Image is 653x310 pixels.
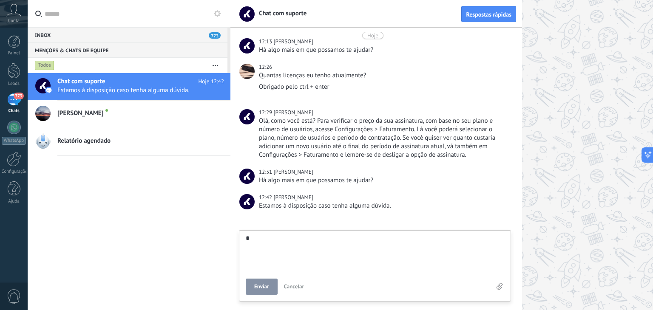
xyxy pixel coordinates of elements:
span: Pedro Galvão [273,38,313,45]
div: 12:26 [259,63,273,71]
button: Enviar [246,279,278,295]
span: Yan Cesar [239,194,255,209]
span: Yan Cesar [239,169,255,184]
div: Inbox [28,27,227,42]
a: Chat com suporte Hoje 12:42 Estamos à disposição caso tenha alguma dúvida. [28,73,230,100]
div: 12:42 [259,193,273,202]
div: Chats [2,108,26,114]
div: WhatsApp [2,137,26,145]
span: Yan Cesar [273,194,313,201]
span: Chat com suporte [57,77,105,86]
div: 12:31 [259,168,273,176]
span: Conta [8,18,20,24]
span: Pedro Galvão [239,38,255,54]
button: Cancelar [281,279,308,295]
span: Francisco Campos [239,64,255,79]
div: Menções & Chats de equipe [28,42,227,58]
span: Yan Cesar [273,168,313,175]
span: Estamos à disposição caso tenha alguma dúvida. [57,86,208,94]
span: [PERSON_NAME] [57,109,103,118]
div: Configurações [2,169,26,175]
div: Olá, como você está? Para verificar o preço da sua assinatura, com base no seu plano e número de ... [259,117,509,159]
span: Yan Cesar [239,109,255,124]
div: Há algo mais em que possamos te ajudar? [259,176,509,185]
div: Ajuda [2,199,26,204]
div: 12:13 [259,37,273,46]
div: Todos [35,60,54,70]
span: 773 [14,93,23,99]
span: Cancelar [284,283,304,290]
div: Leads [2,81,26,87]
span: Chat com suporte [254,9,307,17]
span: Respostas rápidas [466,11,511,17]
div: 12:29 [259,108,273,117]
div: Obrigado pelo ctrl + enter [259,83,509,91]
span: Enviar [254,284,269,290]
div: Estamos à disposição caso tenha alguma dúvida. [259,202,509,210]
button: Respostas rápidas [461,6,516,22]
span: Yan Cesar [273,109,313,116]
a: Relatório agendado [28,128,230,155]
div: Painel [2,51,26,56]
div: Quantas licenças eu tenho atualmente? [259,71,509,80]
span: Relatório agendado [57,137,111,145]
button: Mais [206,58,224,73]
span: Hoje 12:42 [199,77,224,86]
span: 773 [209,32,221,39]
div: Há algo mais em que possamos te ajudar? [259,46,509,54]
div: Hoje [367,32,378,39]
a: [PERSON_NAME] [28,101,230,128]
